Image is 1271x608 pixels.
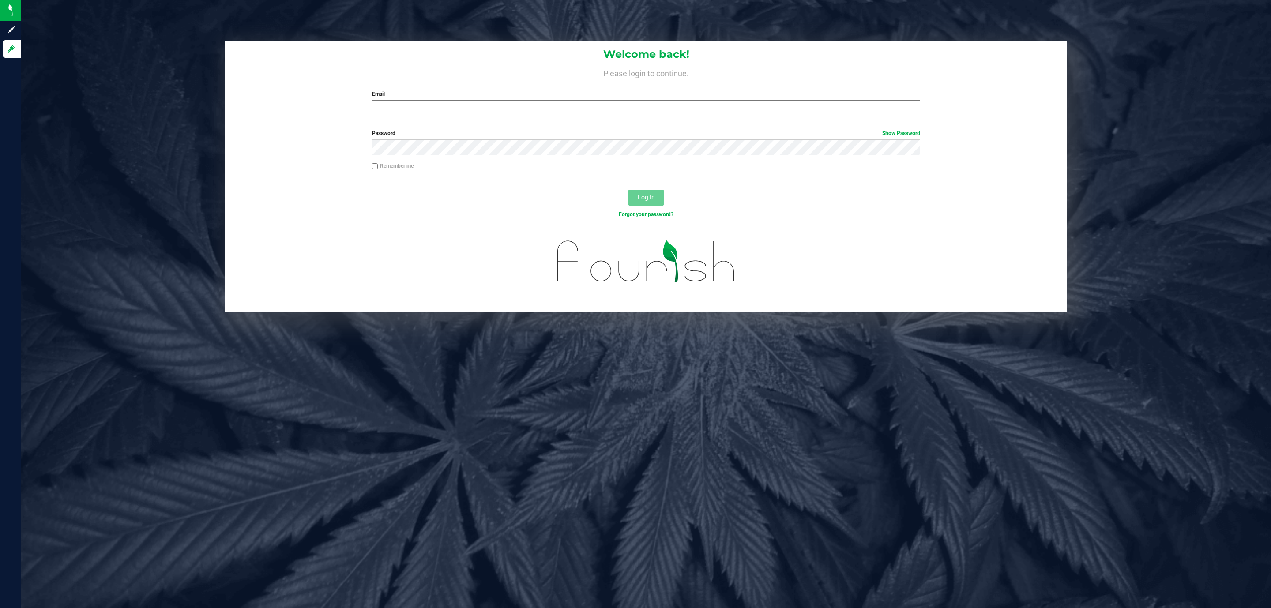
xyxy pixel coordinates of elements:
[372,130,395,136] span: Password
[7,26,15,34] inline-svg: Sign up
[619,211,673,218] a: Forgot your password?
[372,162,414,170] label: Remember me
[225,49,1067,60] h1: Welcome back!
[372,90,920,98] label: Email
[225,67,1067,78] h4: Please login to continue.
[372,163,378,169] input: Remember me
[541,228,752,295] img: flourish_logo.svg
[638,194,655,201] span: Log In
[628,190,664,206] button: Log In
[7,45,15,53] inline-svg: Log in
[882,130,920,136] a: Show Password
